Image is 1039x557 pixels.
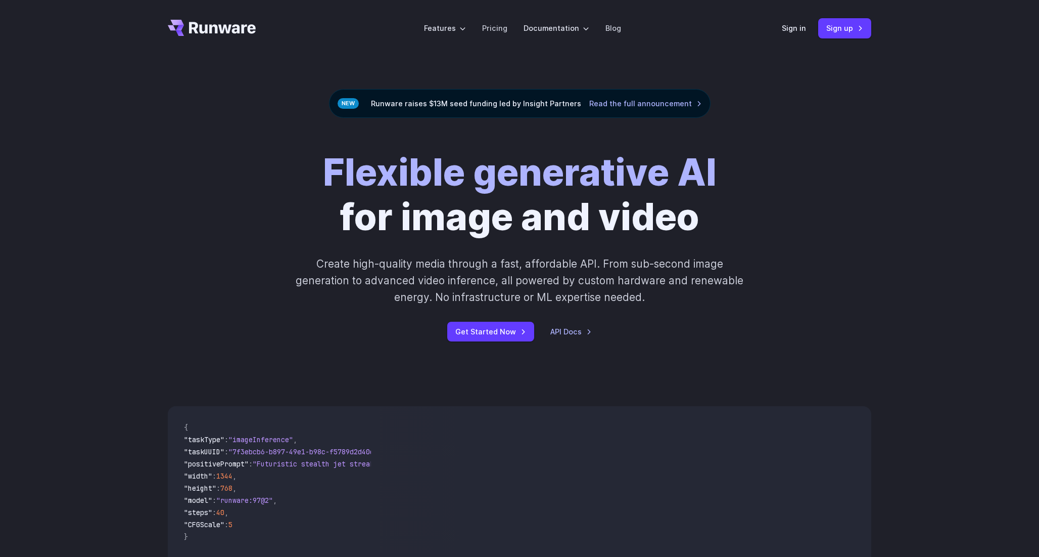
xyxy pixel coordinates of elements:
[232,472,237,481] span: ,
[293,435,297,444] span: ,
[232,484,237,493] span: ,
[184,508,212,517] span: "steps"
[323,150,717,239] h1: for image and video
[447,322,534,341] a: Get Started Now
[818,18,871,38] a: Sign up
[212,508,216,517] span: :
[589,98,702,109] a: Read the full announcement
[216,496,273,505] span: "runware:97@2"
[184,472,212,481] span: "width"
[168,20,256,36] a: Go to /
[228,435,293,444] span: "imageInference"
[216,472,232,481] span: 1344
[323,150,717,195] strong: Flexible generative AI
[184,447,224,456] span: "taskUUID"
[295,255,745,306] p: Create high-quality media through a fast, affordable API. From sub-second image generation to adv...
[220,484,232,493] span: 768
[184,496,212,505] span: "model"
[216,508,224,517] span: 40
[228,447,382,456] span: "7f3ebcb6-b897-49e1-b98c-f5789d2d40d7"
[329,89,711,118] div: Runware raises $13M seed funding led by Insight Partners
[184,435,224,444] span: "taskType"
[605,22,621,34] a: Blog
[216,484,220,493] span: :
[224,435,228,444] span: :
[524,22,589,34] label: Documentation
[184,423,188,432] span: {
[550,326,592,337] a: API Docs
[212,496,216,505] span: :
[184,459,249,468] span: "positivePrompt"
[224,447,228,456] span: :
[249,459,253,468] span: :
[224,508,228,517] span: ,
[782,22,806,34] a: Sign in
[184,484,216,493] span: "height"
[273,496,277,505] span: ,
[228,520,232,529] span: 5
[184,532,188,541] span: }
[253,459,621,468] span: "Futuristic stealth jet streaking through a neon-lit cityscape with glowing purple exhaust"
[184,520,224,529] span: "CFGScale"
[224,520,228,529] span: :
[482,22,507,34] a: Pricing
[212,472,216,481] span: :
[424,22,466,34] label: Features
